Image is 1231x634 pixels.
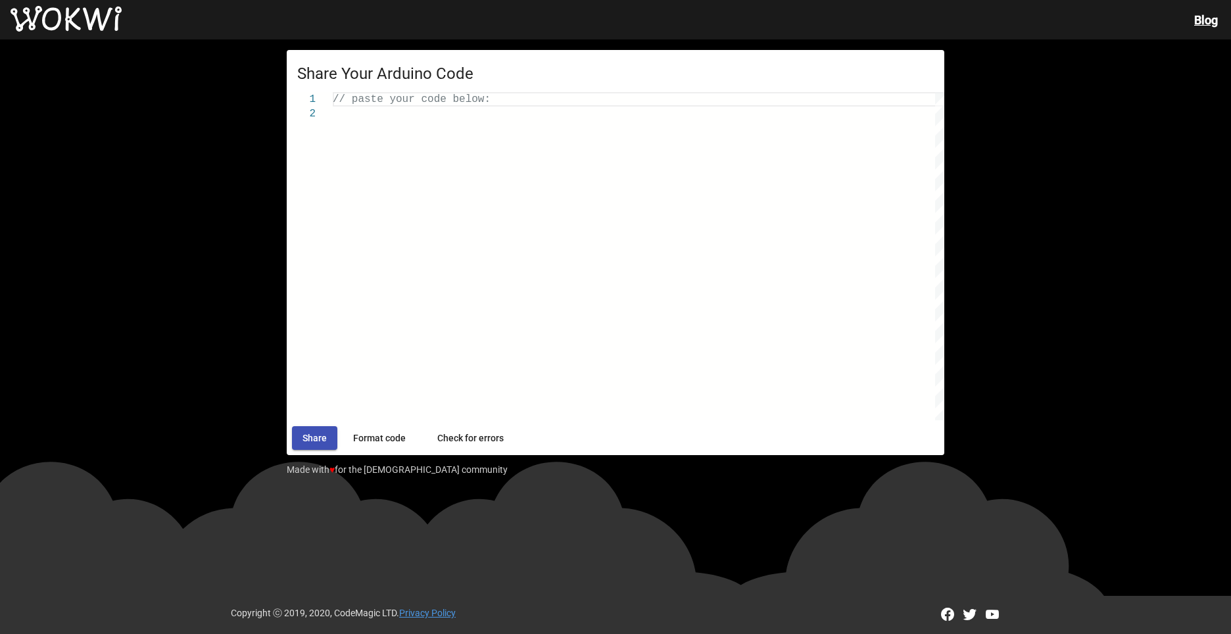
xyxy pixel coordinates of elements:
[427,426,514,450] button: Check for errors
[11,6,122,32] img: Wokwi
[343,426,416,450] button: Format code
[231,606,456,623] div: Copyright ⓒ 2019, 2020, CodeMagic LTD.
[292,426,337,450] button: Share
[399,608,456,618] a: Privacy Policy
[437,433,504,443] span: Check for errors
[297,61,934,87] h1: Share Your Arduino Code
[287,464,944,475] p: Made with for the [DEMOGRAPHIC_DATA] community
[1194,13,1218,27] a: Blog
[353,433,406,443] span: Format code
[287,107,316,121] div: 2
[329,464,335,475] span: ♥
[302,433,327,443] span: Share
[287,92,316,107] div: 1
[333,93,491,105] span: // paste your code below:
